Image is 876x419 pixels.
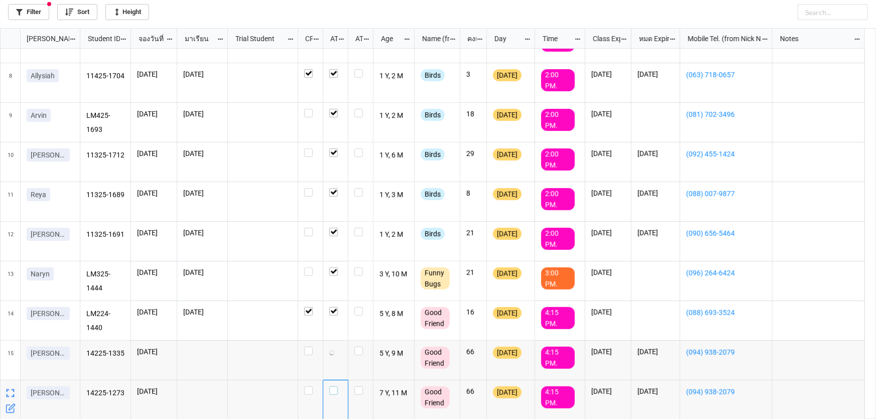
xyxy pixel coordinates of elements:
div: Trial Student [229,33,287,44]
div: Name (from Class) [416,33,449,44]
div: 2:00 PM. [541,188,575,210]
p: [DATE] [183,69,221,79]
div: 2:00 PM. [541,228,575,250]
div: 4:15 PM. [541,307,575,329]
p: 5 Y, 8 M [380,307,409,321]
p: 66 [466,386,480,396]
p: [DATE] [137,347,171,357]
div: Mobile Tel. (from Nick Name) [682,33,761,44]
span: 15 [8,341,14,380]
a: Sort [57,4,97,20]
div: Good Friend [421,307,450,329]
span: 10 [8,143,14,182]
p: 3 Y, 10 M [380,267,409,282]
p: [DATE] [183,149,221,159]
a: (094) 938-2079 [686,347,766,358]
div: [DATE] [493,228,522,240]
p: 3 [466,69,480,79]
p: [DATE] [591,69,625,79]
p: 29 [466,149,480,159]
div: Notes [774,33,853,44]
p: [DATE] [638,228,674,238]
div: 4:15 PM. [541,347,575,369]
a: (090) 656-5464 [686,228,766,239]
p: [DATE] [137,69,171,79]
div: จองวันที่ [133,33,166,44]
p: [DATE] [137,267,171,277]
div: Birds [421,69,445,81]
p: Allysiah [31,71,55,81]
p: 14225-1273 [86,386,125,400]
p: [DATE] [137,386,171,396]
div: [PERSON_NAME] Name [21,33,69,44]
div: grid [1,29,80,49]
p: 16 [466,307,480,317]
p: [DATE] [638,188,674,198]
div: [DATE] [493,69,522,81]
p: [DATE] [591,149,625,159]
p: [DATE] [638,69,674,79]
p: [DATE] [183,188,221,198]
div: คงเหลือ (from Nick Name) [461,33,476,44]
p: [DATE] [137,188,171,198]
p: Reya [31,190,46,200]
p: 11325-1689 [86,188,125,202]
div: Student ID (from [PERSON_NAME] Name) [82,33,120,44]
a: (088) 693-3524 [686,307,766,318]
p: [PERSON_NAME] [31,309,66,319]
div: Birds [421,149,445,161]
a: (096) 264-6424 [686,267,766,278]
div: Birds [421,188,445,200]
div: ATK [349,33,363,44]
span: 13 [8,261,14,301]
p: Naryn [31,269,50,279]
div: 2:00 PM. [541,149,575,171]
div: Birds [421,228,445,240]
p: 21 [466,228,480,238]
div: Time [537,33,574,44]
div: [DATE] [493,267,522,280]
span: 9 [9,103,12,142]
p: 11325-1712 [86,149,125,163]
p: 1 Y, 2 M [380,69,409,83]
p: 5 Y, 9 M [380,347,409,361]
p: [DATE] [137,307,171,317]
p: 1 Y, 6 M [380,149,409,163]
p: LM325-1444 [86,267,125,295]
p: LM425-1693 [86,109,125,136]
p: 8 [466,188,480,198]
div: 2:00 PM. [541,109,575,131]
div: [DATE] [493,188,522,200]
p: [DATE] [183,109,221,119]
a: (092) 455-1424 [686,149,766,160]
p: [DATE] [591,188,625,198]
p: [DATE] [183,228,221,238]
div: [DATE] [493,109,522,121]
p: 7 Y, 11 M [380,386,409,400]
input: Search... [798,4,868,20]
a: (081) 702-3496 [686,109,766,120]
a: (094) 938-2079 [686,386,766,397]
p: [DATE] [137,149,171,159]
div: Birds [421,109,445,121]
p: 66 [466,347,480,357]
p: 11325-1691 [86,228,125,242]
p: [DATE] [591,307,625,317]
p: 11425-1704 [86,69,125,83]
div: Good Friend [421,347,450,369]
div: หมด Expired date (from [PERSON_NAME] Name) [633,33,669,44]
span: 14 [8,301,14,340]
p: 21 [466,267,480,277]
p: 1 Y, 2 M [380,109,409,123]
p: 18 [466,109,480,119]
div: Age [375,33,404,44]
p: [DATE] [591,228,625,238]
p: [DATE] [591,347,625,357]
p: [DATE] [591,109,625,119]
p: [DATE] [183,307,221,317]
a: Height [105,4,149,20]
div: Day [488,33,524,44]
a: Filter [8,4,49,20]
div: CF [299,33,313,44]
p: [DATE] [183,267,221,277]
